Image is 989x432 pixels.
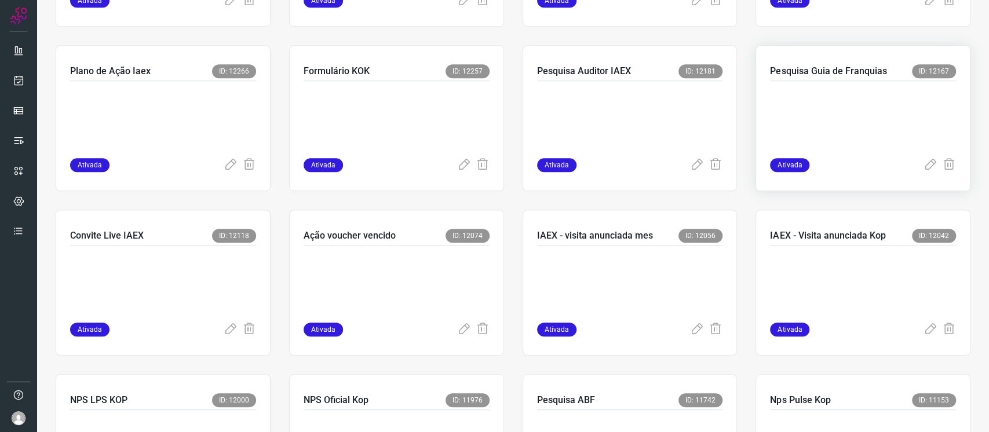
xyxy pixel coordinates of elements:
[304,323,343,336] span: Ativada
[446,64,490,78] span: ID: 12257
[446,229,490,243] span: ID: 12074
[912,393,956,407] span: ID: 11153
[770,393,830,407] p: Nps Pulse Kop
[70,393,127,407] p: NPS LPS KOP
[212,64,256,78] span: ID: 12266
[70,158,110,172] span: Ativada
[678,64,722,78] span: ID: 12181
[537,323,576,336] span: Ativada
[770,64,886,78] p: Pesquisa Guia de Franquias
[912,229,956,243] span: ID: 12042
[212,229,256,243] span: ID: 12118
[70,64,151,78] p: Plano de Ação Iaex
[537,229,653,243] p: IAEX - visita anunciada mes
[678,393,722,407] span: ID: 11742
[304,158,343,172] span: Ativada
[70,323,110,336] span: Ativada
[304,393,368,407] p: NPS Oficial Kop
[70,229,144,243] p: Convite Live IAEX
[446,393,490,407] span: ID: 11976
[537,393,595,407] p: Pesquisa ABF
[304,229,396,243] p: Ação voucher vencido
[770,323,809,336] span: Ativada
[212,393,256,407] span: ID: 12000
[10,7,27,24] img: Logo
[304,64,370,78] p: Formulário KOK
[537,158,576,172] span: Ativada
[770,158,809,172] span: Ativada
[12,411,25,425] img: avatar-user-boy.jpg
[537,64,631,78] p: Pesquisa Auditor IAEX
[912,64,956,78] span: ID: 12167
[678,229,722,243] span: ID: 12056
[770,229,885,243] p: IAEX - Visita anunciada Kop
